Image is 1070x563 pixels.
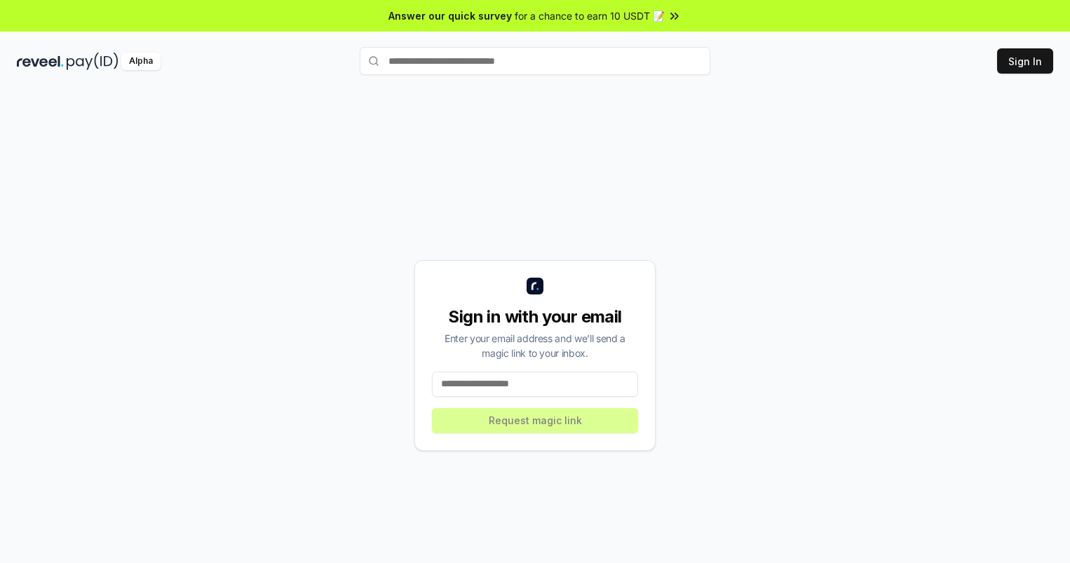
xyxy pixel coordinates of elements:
img: pay_id [67,53,118,70]
div: Sign in with your email [432,306,638,328]
img: logo_small [527,278,543,294]
button: Sign In [997,48,1053,74]
span: Answer our quick survey [388,8,512,23]
span: for a chance to earn 10 USDT 📝 [515,8,665,23]
div: Enter your email address and we’ll send a magic link to your inbox. [432,331,638,360]
img: reveel_dark [17,53,64,70]
div: Alpha [121,53,161,70]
